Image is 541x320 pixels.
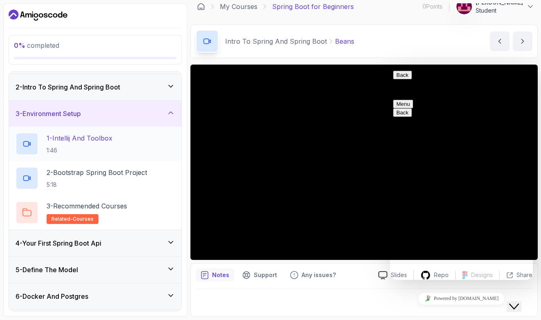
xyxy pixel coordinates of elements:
[490,31,510,51] button: previous content
[507,287,533,312] iframe: chat widget
[285,269,341,282] button: Feedback button
[9,257,181,283] button: 5-Define The Model
[423,2,443,11] p: 0 Points
[16,109,81,119] h3: 3 - Environment Setup
[9,74,181,100] button: 2-Intro To Spring And Spring Boot
[47,146,112,154] p: 1:46
[51,216,94,222] span: related-courses
[212,271,229,279] p: Notes
[14,41,59,49] span: completed
[513,31,532,51] button: next content
[47,133,112,143] p: 1 - Intellij And Toolbox
[47,201,127,211] p: 3 - Recommended Courses
[14,41,25,49] span: 0 %
[47,181,147,189] p: 5:18
[9,230,181,256] button: 4-Your First Spring Boot Api
[9,283,181,309] button: 6-Docker And Postgres
[16,167,175,190] button: 2-Bootstrap Spring Boot Project5:18
[254,271,277,279] p: Support
[390,289,533,308] iframe: chat widget
[220,2,257,11] a: My Courses
[225,36,327,46] p: Intro To Spring And Spring Boot
[302,271,336,279] p: Any issues?
[335,36,354,46] p: Beans
[190,65,538,260] iframe: 5 - Beans
[16,238,101,248] h3: 4 - Your First Spring Boot Api
[16,82,120,92] h3: 2 - Intro To Spring And Spring Boot
[196,269,234,282] button: notes button
[237,269,282,282] button: Support button
[476,7,523,15] p: Student
[9,9,67,22] a: Dashboard
[372,271,414,280] a: Slides
[16,265,78,275] h3: 5 - Define The Model
[197,2,205,11] a: Dashboard
[16,132,175,155] button: 1-Intellij And Toolbox1:46
[272,2,354,11] p: Spring Boot for Beginners
[9,101,181,127] button: 3-Environment Setup
[47,168,147,177] p: 2 - Bootstrap Spring Boot Project
[16,291,88,301] h3: 6 - Docker And Postgres
[390,67,533,280] iframe: chat widget
[16,201,175,224] button: 3-Recommended Coursesrelated-courses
